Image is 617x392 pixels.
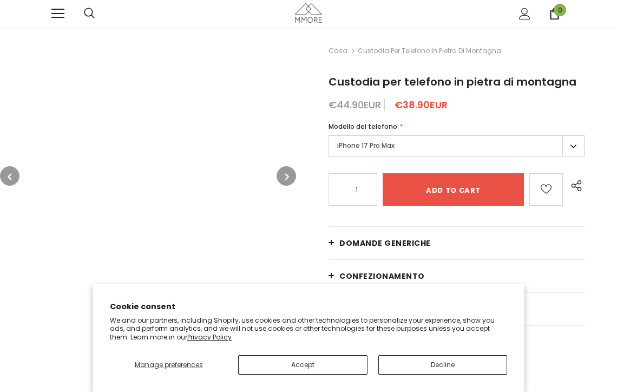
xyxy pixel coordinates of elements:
span: Modello del telefono [329,122,397,131]
span: 0 [554,4,566,16]
p: We and our partners, including Shopify, use cookies and other technologies to personalize your ex... [110,316,507,342]
img: Casi MMORE [295,3,322,22]
span: CONFEZIONAMENTO [339,271,425,282]
span: €38.90EUR [395,98,448,112]
button: Accept [238,355,367,375]
span: Custodia per telefono in pietra di montagna [329,74,576,89]
a: CONFEZIONAMENTO [329,260,585,292]
button: Decline [378,355,507,375]
h2: Cookie consent [110,301,507,312]
a: Privacy Policy [187,332,232,342]
a: 0 [549,8,560,19]
a: Domande generiche [329,227,585,259]
button: Manage preferences [110,355,227,375]
a: Casa [329,44,347,57]
span: Domande generiche [339,238,431,249]
label: iPhone 17 Pro Max [329,135,585,156]
span: €44.90EUR [329,98,381,112]
input: Add to cart [383,173,524,206]
span: Manage preferences [135,360,203,369]
span: Custodia per telefono in pietra di montagna [358,44,501,57]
